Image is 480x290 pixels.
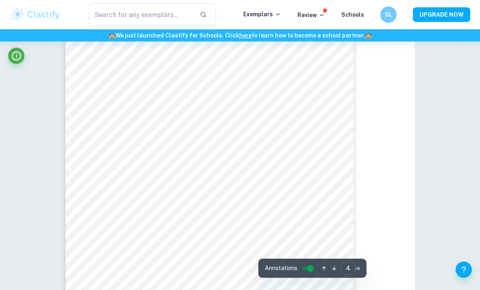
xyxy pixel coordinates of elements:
[380,7,397,23] button: SL
[297,11,325,20] p: Review
[89,3,193,26] input: Search for any exemplars...
[265,264,297,273] span: Annotations
[413,7,470,22] button: UPGRADE NOW
[8,48,24,64] button: Info
[109,32,116,39] span: 🏫
[239,32,252,39] a: here
[365,32,372,39] span: 🏫
[341,11,364,18] a: Schools
[2,31,478,40] h6: We just launched Clastify for Schools. Click to learn how to become a school partner.
[355,265,360,272] span: / 4
[384,10,393,19] h6: SL
[456,262,472,278] button: Help and Feedback
[10,7,61,23] img: Clastify logo
[243,10,281,19] p: Exemplars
